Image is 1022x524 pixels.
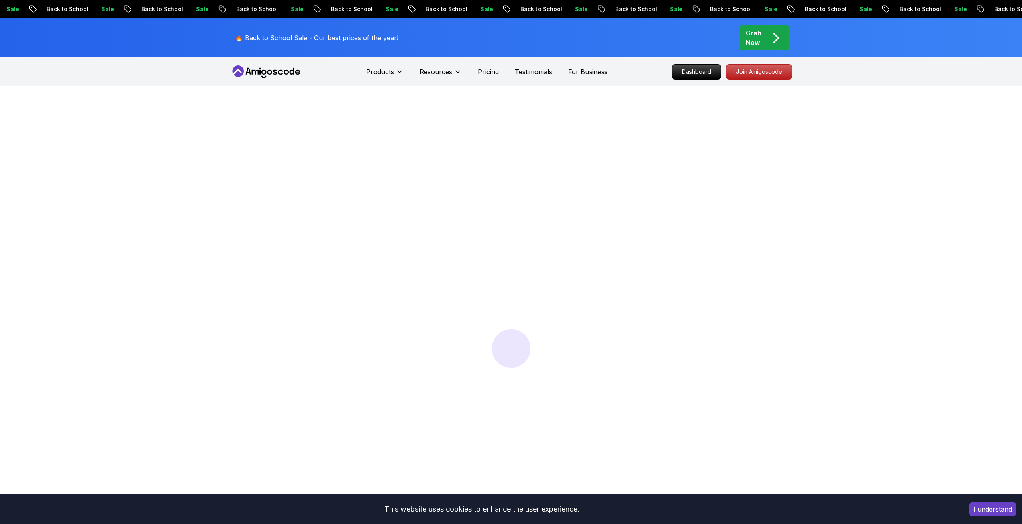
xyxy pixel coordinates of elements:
[726,65,792,79] p: Join Amigoscode
[132,5,186,13] p: Back to School
[565,5,591,13] p: Sale
[376,5,402,13] p: Sale
[890,5,944,13] p: Back to School
[416,5,471,13] p: Back to School
[606,5,660,13] p: Back to School
[944,5,970,13] p: Sale
[755,5,781,13] p: Sale
[746,28,761,47] p: Grab Now
[37,5,92,13] p: Back to School
[420,67,462,83] button: Resources
[726,64,792,80] a: Join Amigoscode
[420,67,452,77] p: Resources
[795,5,850,13] p: Back to School
[672,65,721,79] p: Dashboard
[969,502,1016,516] button: Accept cookies
[515,67,552,77] a: Testimonials
[478,67,499,77] a: Pricing
[6,500,957,518] div: This website uses cookies to enhance the user experience.
[471,5,496,13] p: Sale
[366,67,404,83] button: Products
[672,64,721,80] a: Dashboard
[568,67,608,77] a: For Business
[700,5,755,13] p: Back to School
[366,67,394,77] p: Products
[235,33,398,43] p: 🔥 Back to School Sale - Our best prices of the year!
[226,5,281,13] p: Back to School
[186,5,212,13] p: Sale
[92,5,117,13] p: Sale
[321,5,376,13] p: Back to School
[281,5,307,13] p: Sale
[660,5,686,13] p: Sale
[850,5,875,13] p: Sale
[511,5,565,13] p: Back to School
